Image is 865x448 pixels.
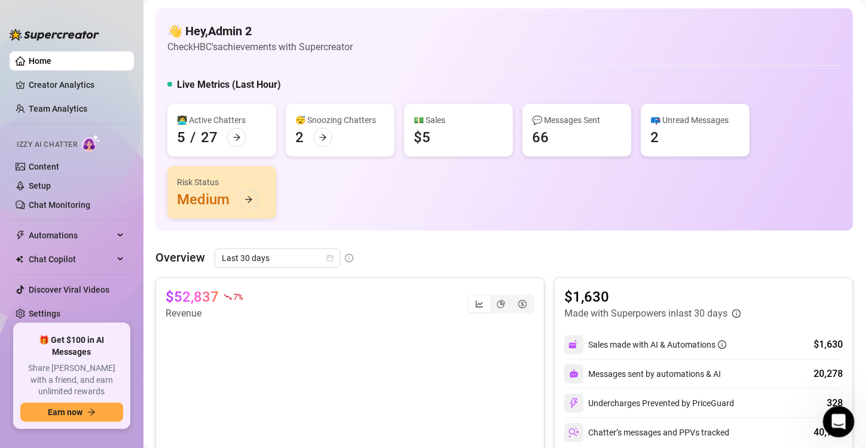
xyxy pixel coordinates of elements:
[53,180,123,193] div: [PERSON_NAME]
[233,291,242,302] span: 7 %
[650,128,659,147] div: 2
[233,133,241,142] span: arrow-right
[326,254,334,262] span: calendar
[345,254,353,262] span: info-circle
[16,255,23,263] img: Chat Copilot
[244,195,253,204] span: arrow-right
[814,425,843,440] div: 40,715
[814,337,843,352] div: $1,630
[564,364,721,383] div: Messages sent by automations & AI
[497,300,505,308] span: pie-chart
[10,29,99,41] img: logo-BBDzfeDw.svg
[29,75,124,94] a: Creator Analytics
[87,408,96,416] span: arrow-right
[24,105,215,125] p: How can we help?
[155,248,205,266] article: Overview
[568,339,579,350] img: svg%3e
[25,271,215,283] div: Schedule a FREE consulting call:
[13,158,227,202] div: Profile image for EllaLet me check on this with my team for you, I'll get back to you as soon as ...
[69,368,111,376] span: Messages
[25,151,215,163] div: Recent message
[29,181,51,191] a: Setup
[177,176,267,189] div: Risk Status
[25,232,200,244] div: We typically reply in a few hours
[25,219,200,232] div: Send us a message
[179,338,239,386] button: News
[29,200,90,210] a: Chat Monitoring
[295,113,385,127] div: 😴 Snoozing Chatters
[814,367,843,381] div: 20,278
[823,406,855,438] iframe: Intercom live chat
[12,209,227,254] div: Send us a messageWe typically reply in a few hours
[732,309,741,318] span: info-circle
[82,134,100,152] img: AI Chatter
[16,231,25,240] span: thunderbolt
[24,85,215,105] p: Hi Admin 👋
[166,287,219,306] article: $52,837
[827,396,843,410] div: 328
[650,113,740,127] div: 📪 Unread Messages
[29,309,60,318] a: Settings
[20,363,123,398] span: Share [PERSON_NAME] with a friend, and earn unlimited rewards
[177,113,267,127] div: 👩‍💻 Active Chatters
[166,306,242,321] article: Revenue
[564,287,741,306] article: $1,630
[128,19,152,43] img: Profile image for Ella
[588,338,726,351] div: Sales made with AI & Automations
[564,306,728,321] article: Made with Superpowers in last 30 days
[518,300,527,308] span: dollar-circle
[120,338,179,386] button: Help
[295,128,304,147] div: 2
[25,168,48,192] img: Profile image for Ella
[20,403,123,422] button: Earn nowarrow-right
[25,288,215,312] button: Find a time
[140,368,159,376] span: Help
[177,78,281,92] h5: Live Metrics (Last Hour)
[29,56,51,66] a: Home
[167,23,353,39] h4: 👋 Hey, Admin 2
[319,133,327,142] span: arrow-right
[201,128,218,147] div: 27
[29,104,87,113] a: Team Analytics
[568,398,579,409] img: svg%3e
[475,300,484,308] span: line-chart
[222,249,333,267] span: Last 30 days
[177,128,185,147] div: 5
[17,139,77,151] span: Izzy AI Chatter
[564,423,729,442] div: Chatter’s messages and PPVs tracked
[167,39,353,54] article: Check HBC's achievements with Supercreator
[467,294,534,314] div: segmented control
[48,407,82,417] span: Earn now
[29,250,114,269] span: Chat Copilot
[198,368,221,376] span: News
[125,180,158,193] div: • [DATE]
[718,340,726,349] span: info-circle
[532,113,622,127] div: 💬 Messages Sent
[532,128,549,147] div: 66
[173,19,197,43] div: Profile image for Joe
[29,162,59,171] a: Content
[206,19,227,41] div: Close
[568,427,579,438] img: svg%3e
[53,169,439,179] span: Let me check on this with my team for you, I'll get back to you as soon as I have an update.
[12,140,227,203] div: Recent messageProfile image for EllaLet me check on this with my team for you, I'll get back to y...
[13,327,227,411] img: 🚀 New Release: Like & Comment Bumps
[24,24,104,40] img: logo
[224,293,232,301] span: fall
[564,394,734,413] div: Undercharges Prevented by PriceGuard
[151,19,175,43] img: Profile image for Giselle
[20,335,123,358] span: 🎁 Get $100 in AI Messages
[414,113,503,127] div: 💵 Sales
[414,128,430,147] div: $5
[29,285,109,294] a: Discover Viral Videos
[60,338,120,386] button: Messages
[569,369,579,379] img: svg%3e
[29,226,114,245] span: Automations
[16,368,43,376] span: Home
